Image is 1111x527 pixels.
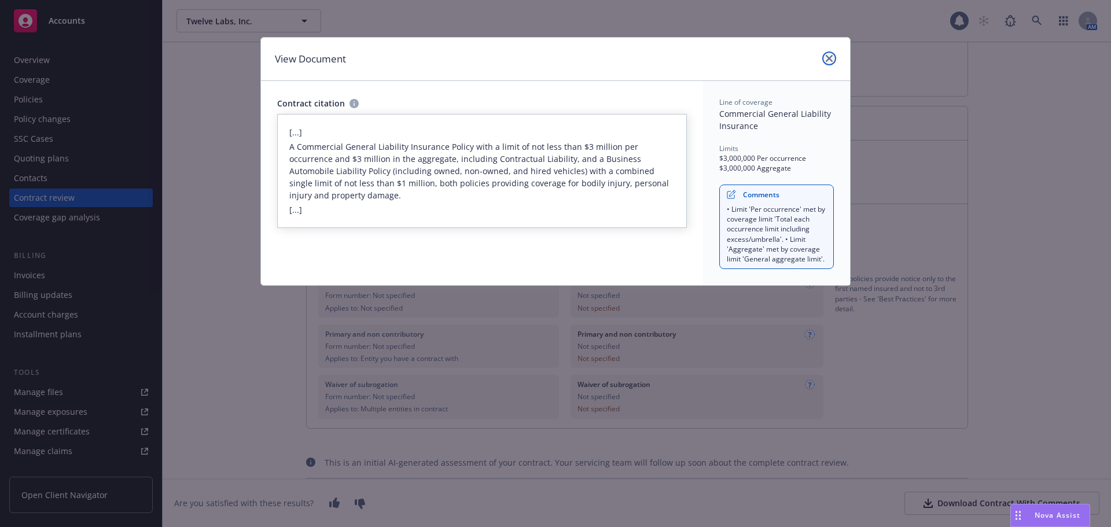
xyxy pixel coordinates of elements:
[1035,510,1080,520] span: Nova Assist
[289,141,675,201] p: A Commercial General Liability Insurance Policy with a limit of not less than $3 million per occu...
[719,97,834,107] div: Line of coverage
[719,143,834,153] div: Limits
[719,163,834,173] div: $3,000,000 Aggregate
[1011,504,1025,526] div: Drag to move
[822,51,836,65] a: close
[277,114,687,228] div: [...] [...]
[275,51,346,67] h1: View Document
[277,97,687,109] div: Contract citation
[1010,504,1090,527] button: Nova Assist
[727,204,827,264] div: • Limit 'Per occurrence' met by coverage limit 'Total each occurrence limit including excess/umbr...
[719,108,834,132] div: Commercial General Liability Insurance
[743,190,779,200] div: Comments
[719,153,834,163] div: $3,000,000 Per occurrence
